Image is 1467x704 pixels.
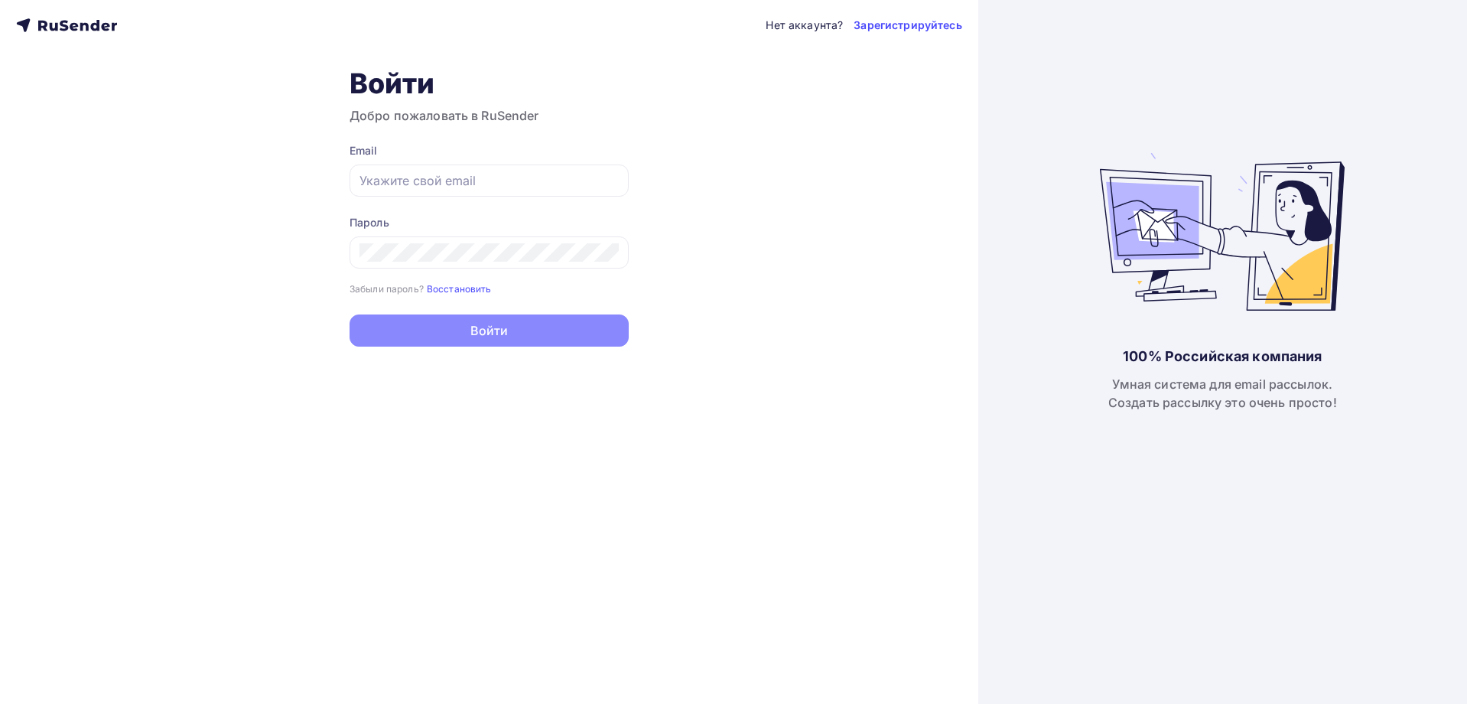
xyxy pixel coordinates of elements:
[427,283,492,295] small: Восстановить
[350,67,629,100] h1: Войти
[350,106,629,125] h3: Добро пожаловать в RuSender
[427,282,492,295] a: Восстановить
[350,315,629,347] button: Войти
[350,143,629,158] div: Email
[1123,347,1322,366] div: 100% Российская компания
[350,215,629,230] div: Пароль
[359,171,619,190] input: Укажите свой email
[766,18,843,33] div: Нет аккаунта?
[350,283,424,295] small: Забыли пароль?
[1108,375,1337,412] div: Умная система для email рассылок. Создать рассылку это очень просто!
[854,18,961,33] a: Зарегистрируйтесь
